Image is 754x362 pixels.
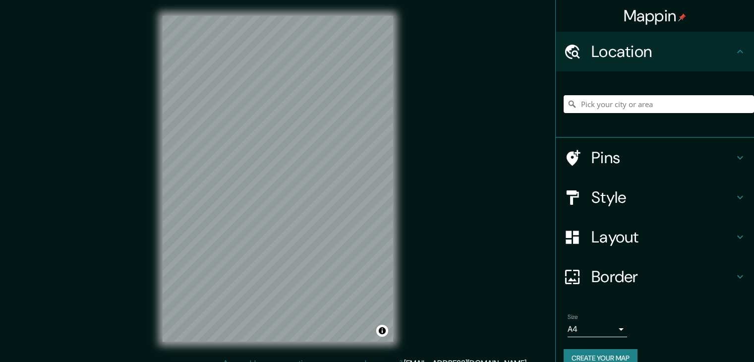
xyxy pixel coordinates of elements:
canvas: Map [163,16,393,342]
input: Pick your city or area [564,95,754,113]
h4: Border [591,267,734,287]
div: Location [556,32,754,71]
label: Size [568,313,578,321]
div: Style [556,178,754,217]
h4: Mappin [624,6,687,26]
h4: Location [591,42,734,61]
div: Pins [556,138,754,178]
div: Layout [556,217,754,257]
h4: Layout [591,227,734,247]
img: pin-icon.png [678,13,686,21]
button: Toggle attribution [376,325,388,337]
div: Border [556,257,754,297]
h4: Style [591,187,734,207]
h4: Pins [591,148,734,168]
div: A4 [568,321,627,337]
